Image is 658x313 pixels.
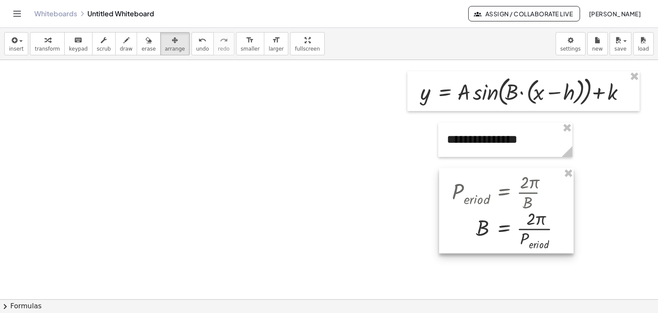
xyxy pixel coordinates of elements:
span: transform [35,46,60,52]
button: [PERSON_NAME] [582,6,648,21]
i: keyboard [74,35,82,45]
button: scrub [92,32,116,55]
button: Assign / Collaborate Live [468,6,580,21]
button: draw [115,32,138,55]
span: erase [141,46,156,52]
span: larger [269,46,284,52]
span: scrub [97,46,111,52]
span: redo [218,46,230,52]
button: transform [30,32,65,55]
i: format_size [272,35,280,45]
span: save [614,46,626,52]
span: keypad [69,46,88,52]
button: arrange [160,32,190,55]
span: settings [560,46,581,52]
span: load [638,46,649,52]
span: smaller [241,46,260,52]
button: fullscreen [290,32,324,55]
button: erase [137,32,160,55]
button: undoundo [191,32,214,55]
button: format_sizelarger [264,32,288,55]
i: format_size [246,35,254,45]
span: Assign / Collaborate Live [476,10,573,18]
i: redo [220,35,228,45]
span: [PERSON_NAME] [589,10,641,18]
button: keyboardkeypad [64,32,93,55]
button: new [587,32,608,55]
a: Whiteboards [34,9,77,18]
span: draw [120,46,133,52]
span: arrange [165,46,185,52]
span: fullscreen [295,46,320,52]
span: new [592,46,603,52]
span: undo [196,46,209,52]
button: save [610,32,631,55]
span: insert [9,46,24,52]
button: load [633,32,654,55]
button: format_sizesmaller [236,32,264,55]
i: undo [198,35,206,45]
button: settings [556,32,586,55]
button: Toggle navigation [10,7,24,21]
button: insert [4,32,28,55]
button: redoredo [213,32,234,55]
